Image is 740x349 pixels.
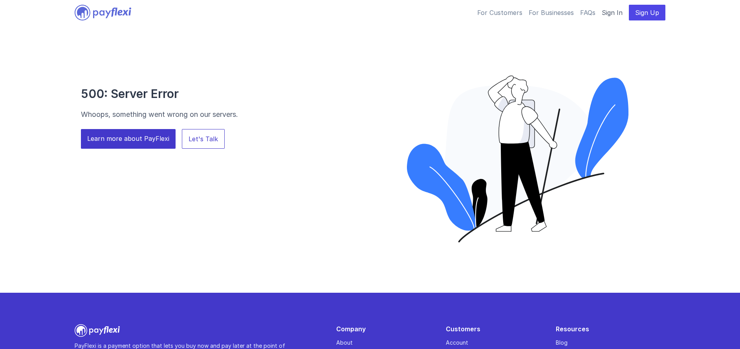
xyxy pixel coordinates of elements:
[580,8,595,17] a: FAQs
[407,76,628,242] img: Seem lost?
[81,109,364,120] p: Whoops, something went wrong on our servers.
[81,129,176,149] a: Learn more about PayFlexi
[477,8,522,17] a: For Customers
[336,324,446,334] h4: Company
[336,338,446,347] a: About
[446,338,555,347] a: Account
[556,338,665,347] a: Blog
[529,8,574,17] a: For Businesses
[556,324,665,334] h4: Resources
[446,324,555,334] h4: Customers
[75,324,120,337] img: PayFlexi
[81,85,364,103] h2: 500: Server Error
[602,8,623,17] a: Sign In
[182,129,225,149] a: Let's Talk
[629,5,665,20] a: Sign Up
